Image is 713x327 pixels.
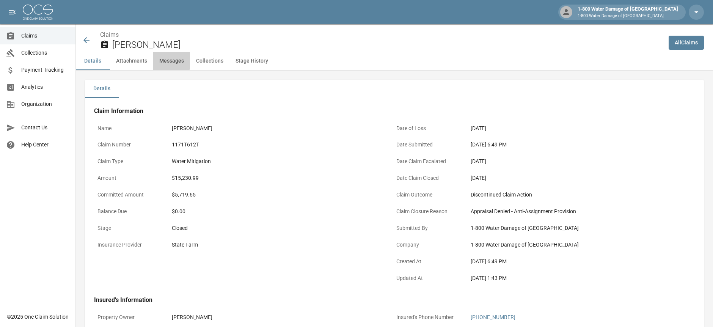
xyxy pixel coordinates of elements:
div: $0.00 [172,208,380,215]
p: Stage [94,221,162,236]
p: Claim Outcome [393,187,461,202]
button: Details [76,52,110,70]
div: Discontinued Claim Action [471,191,679,199]
p: 1-800 Water Damage of [GEOGRAPHIC_DATA] [578,13,678,19]
span: Analytics [21,83,69,91]
div: anchor tabs [76,52,713,70]
div: [PERSON_NAME] [172,124,380,132]
a: [PHONE_NUMBER] [471,314,515,320]
h4: Claim Information [94,107,683,115]
div: [DATE] [471,157,679,165]
div: 1-800 Water Damage of [GEOGRAPHIC_DATA] [471,241,679,249]
p: Amount [94,171,162,186]
div: 1-800 Water Damage of [GEOGRAPHIC_DATA] [471,224,679,232]
span: Collections [21,49,69,57]
p: Insured's Phone Number [393,310,461,325]
div: State Farm [172,241,380,249]
span: Organization [21,100,69,108]
p: Property Owner [94,310,162,325]
h2: [PERSON_NAME] [112,39,663,50]
p: Balance Due [94,204,162,219]
div: Water Mitigation [172,157,380,165]
p: Created At [393,254,461,269]
a: Claims [100,31,119,38]
p: Name [94,121,162,136]
div: 1-800 Water Damage of [GEOGRAPHIC_DATA] [575,5,681,19]
button: Collections [190,52,229,70]
div: $15,230.99 [172,174,380,182]
h4: Insured's Information [94,296,683,304]
button: open drawer [5,5,20,20]
div: 1171T612T [172,141,380,149]
div: [DATE] [471,124,679,132]
div: $5,719.65 [172,191,380,199]
nav: breadcrumb [100,30,663,39]
span: Help Center [21,141,69,149]
span: Contact Us [21,124,69,132]
p: Claim Type [94,154,162,169]
div: Appraisal Denied - Anti-Assignment Provision [471,208,679,215]
button: Stage History [229,52,274,70]
button: Details [85,80,119,98]
div: Closed [172,224,380,232]
p: Date Claim Escalated [393,154,461,169]
p: Date Claim Closed [393,171,461,186]
p: Date of Loss [393,121,461,136]
div: details tabs [85,80,704,98]
p: Insurance Provider [94,237,162,252]
p: Claim Closure Reason [393,204,461,219]
img: ocs-logo-white-transparent.png [23,5,53,20]
button: Messages [153,52,190,70]
p: Claim Number [94,137,162,152]
p: Submitted By [393,221,461,236]
span: Payment Tracking [21,66,69,74]
button: Attachments [110,52,153,70]
p: Date Submitted [393,137,461,152]
div: [PERSON_NAME] [172,313,380,321]
a: AllClaims [669,36,704,50]
span: Claims [21,32,69,40]
p: Updated At [393,271,461,286]
p: Committed Amount [94,187,162,202]
div: © 2025 One Claim Solution [7,313,69,321]
div: [DATE] 6:49 PM [471,141,679,149]
div: [DATE] [471,174,679,182]
div: [DATE] 1:43 PM [471,274,679,282]
p: Company [393,237,461,252]
div: [DATE] 6:49 PM [471,258,679,266]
